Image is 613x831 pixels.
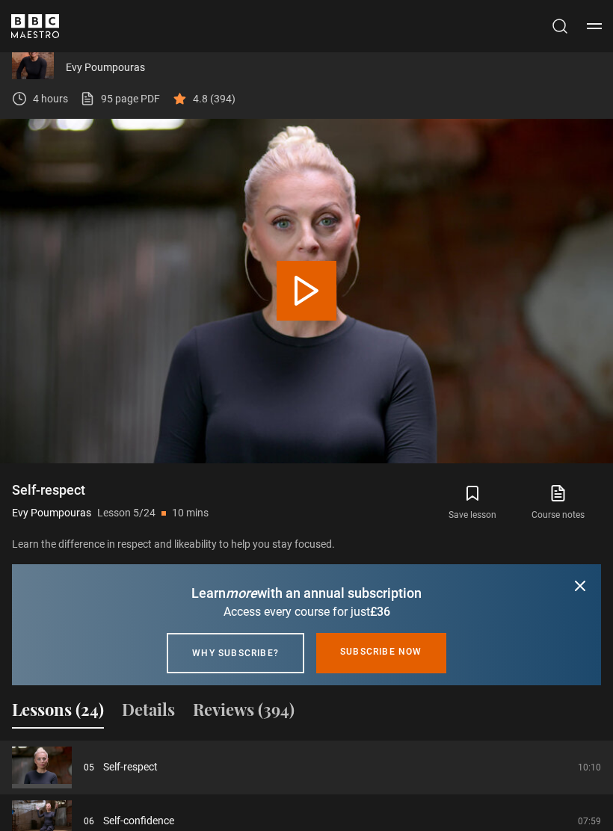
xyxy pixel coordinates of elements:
a: Self-respect [103,759,158,775]
a: Course notes [516,481,601,525]
p: Lesson 5/24 [97,505,155,521]
p: 4.8 (394) [193,91,235,107]
p: Learn with an annual subscription [30,583,583,603]
p: The Art of Influence [66,40,601,54]
a: Subscribe now [316,633,446,673]
a: Why subscribe? [167,633,304,673]
span: £36 [370,605,390,619]
a: Self-confidence [103,813,174,829]
button: Toggle navigation [587,19,602,34]
button: Lessons (24) [12,697,104,729]
p: 4 hours [33,91,68,107]
button: Details [122,697,175,729]
p: 10 mins [172,505,209,521]
button: Play Lesson Self-respect [277,261,336,321]
h1: Self-respect [12,481,209,499]
button: Save lesson [430,481,515,525]
button: Reviews (394) [193,697,295,729]
p: Learn the difference in respect and likeability to help you stay focused. [12,537,377,552]
p: Evy Poumpouras [12,505,91,521]
p: Access every course for just [30,603,583,621]
svg: BBC Maestro [11,14,59,38]
a: 95 page PDF [80,91,160,107]
p: Evy Poumpouras [66,60,601,75]
i: more [226,585,257,601]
